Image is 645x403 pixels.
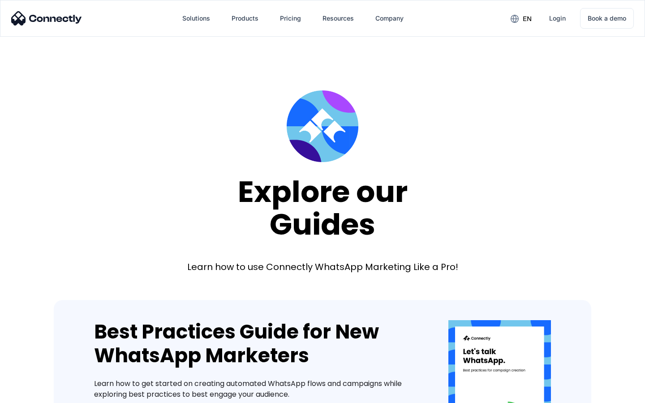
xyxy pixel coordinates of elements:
[280,12,301,25] div: Pricing
[238,176,408,240] div: Explore our Guides
[232,12,258,25] div: Products
[11,11,82,26] img: Connectly Logo
[322,12,354,25] div: Resources
[94,320,421,368] div: Best Practices Guide for New WhatsApp Marketers
[273,8,308,29] a: Pricing
[94,378,421,400] div: Learn how to get started on creating automated WhatsApp flows and campaigns while exploring best ...
[523,13,532,25] div: en
[187,261,458,273] div: Learn how to use Connectly WhatsApp Marketing Like a Pro!
[542,8,573,29] a: Login
[580,8,634,29] a: Book a demo
[182,12,210,25] div: Solutions
[549,12,566,25] div: Login
[375,12,404,25] div: Company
